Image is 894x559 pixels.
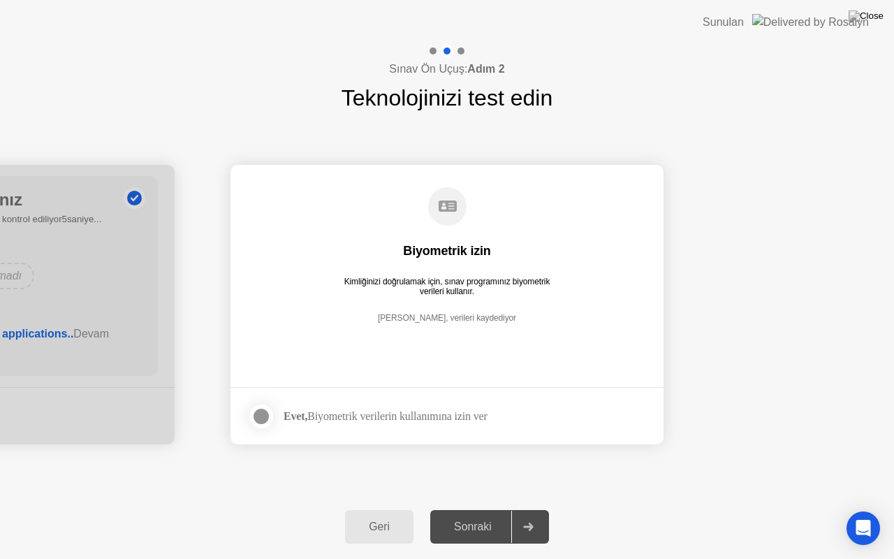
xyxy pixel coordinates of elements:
div: Kimliğinizi doğrulamak için, sınav programınız biyometrik verileri kullanır. [342,277,552,296]
div: Sonraki [434,521,511,533]
div: Geri [349,521,409,533]
strong: Evet, [284,410,307,422]
button: Sonraki [430,510,549,544]
button: Geri [345,510,413,544]
div: Sunulan [703,14,744,31]
h4: Sınav Ön Uçuş: [389,61,504,78]
div: [PERSON_NAME], verileri kaydediyor [275,313,619,344]
b: Adım 2 [467,63,504,75]
img: Close [849,10,884,22]
h1: Teknolojinizi test edin [342,81,552,115]
div: Biyometrik verilerin kullanımına izin ver [284,409,488,423]
img: Delivered by Rosalyn [752,14,869,30]
div: Open Intercom Messenger [847,511,880,545]
div: Biyometrik izin [403,242,490,259]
